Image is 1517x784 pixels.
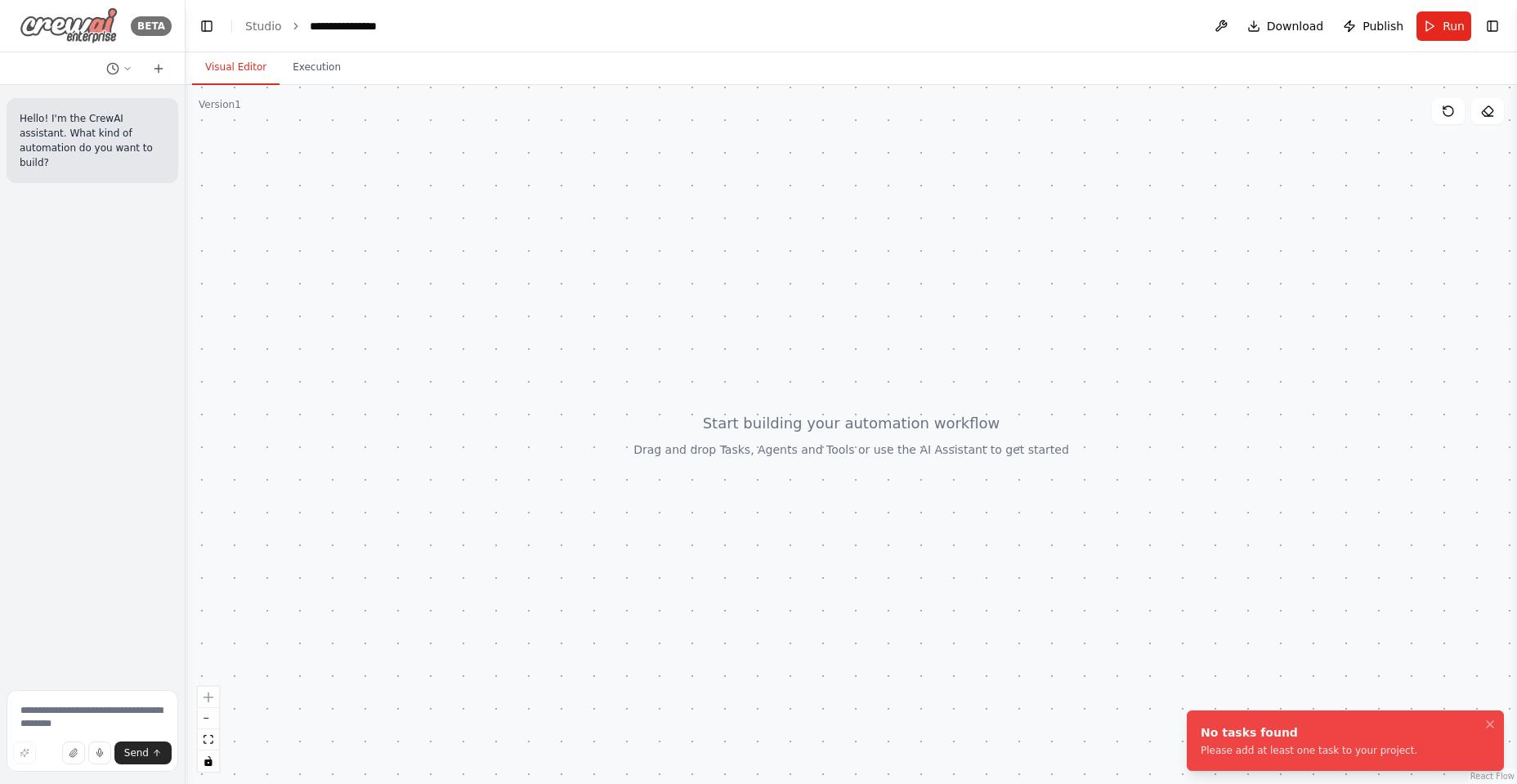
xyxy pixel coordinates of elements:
button: zoom out [198,708,219,729]
button: Download [1241,11,1331,41]
img: Logo [20,7,118,44]
button: Hide left sidebar [195,15,218,38]
div: React Flow controls [198,687,219,772]
div: No tasks found [1201,724,1417,741]
button: Send [114,741,172,764]
button: Upload files [62,741,85,764]
button: Publish [1336,11,1410,41]
button: Improve this prompt [13,741,36,764]
span: Send [124,746,149,759]
span: Download [1267,18,1324,34]
p: Hello! I'm the CrewAI assistant. What kind of automation do you want to build? [20,111,165,170]
button: Switch to previous chat [100,59,139,78]
span: Run [1443,18,1465,34]
button: Visual Editor [192,51,280,85]
nav: breadcrumb [245,18,391,34]
button: Show right sidebar [1481,15,1504,38]
div: BETA [131,16,172,36]
button: Execution [280,51,354,85]
button: toggle interactivity [198,750,219,772]
span: Publish [1363,18,1403,34]
button: Run [1416,11,1471,41]
button: fit view [198,729,219,750]
a: Studio [245,20,282,33]
button: Start a new chat [145,59,172,78]
div: Version 1 [199,98,241,111]
div: Please add at least one task to your project. [1201,744,1417,757]
button: Click to speak your automation idea [88,741,111,764]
